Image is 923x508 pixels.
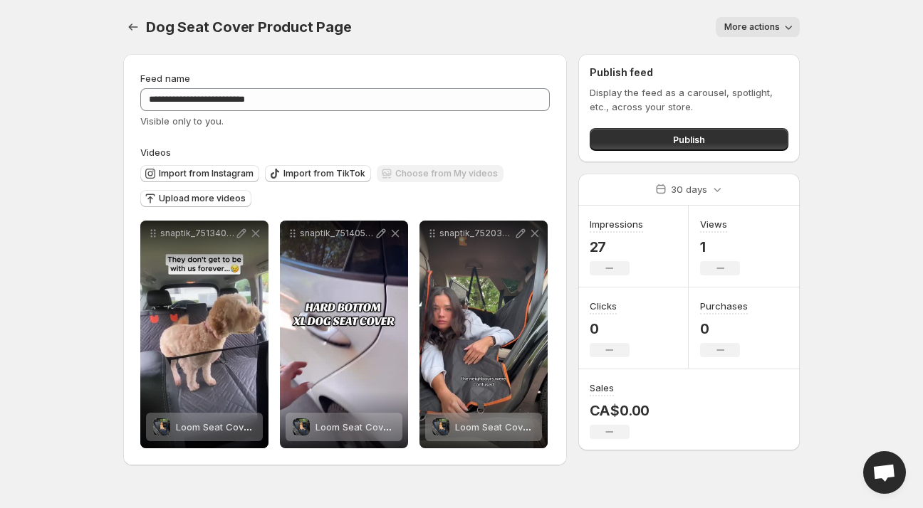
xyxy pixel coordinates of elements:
[432,418,449,435] img: Loom Seat Cover™
[140,147,171,158] span: Videos
[283,168,365,179] span: Import from TikTok
[455,421,538,433] span: Loom Seat Cover™
[140,221,268,448] div: snaptik_7513405237911178497_v2Loom Seat Cover™Loom Seat Cover™
[123,17,143,37] button: Settings
[590,299,617,313] h3: Clicks
[140,165,259,182] button: Import from Instagram
[716,17,800,37] button: More actions
[724,21,780,33] span: More actions
[159,168,254,179] span: Import from Instagram
[419,221,548,448] div: snaptik_7520397402549898551_v2Loom Seat Cover™Loom Seat Cover™
[300,228,374,239] p: snaptik_7514057328375680302_v2
[160,228,234,239] p: snaptik_7513405237911178497_v2
[590,217,643,231] h3: Impressions
[280,221,408,448] div: snaptik_7514057328375680302_v2Loom Seat Cover™Loom Seat Cover™
[700,238,740,255] p: 1
[673,132,705,147] span: Publish
[590,320,630,337] p: 0
[439,228,513,239] p: snaptik_7520397402549898551_v2
[590,128,788,151] button: Publish
[265,165,371,182] button: Import from TikTok
[590,402,650,419] p: CA$0.00
[590,65,788,80] h2: Publish feed
[671,182,707,196] p: 30 days
[140,115,224,127] span: Visible only to you.
[146,18,352,36] span: Dog Seat Cover Product Page
[316,421,398,433] span: Loom Seat Cover™
[153,418,170,435] img: Loom Seat Cover™
[590,85,788,114] p: Display the feed as a carousel, spotlight, etc., across your store.
[863,451,906,494] div: Open chat
[700,299,748,313] h3: Purchases
[700,320,748,337] p: 0
[700,217,727,231] h3: Views
[293,418,310,435] img: Loom Seat Cover™
[590,238,643,255] p: 27
[159,193,246,204] span: Upload more videos
[590,381,614,395] h3: Sales
[140,73,190,84] span: Feed name
[176,421,259,433] span: Loom Seat Cover™
[140,190,251,207] button: Upload more videos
